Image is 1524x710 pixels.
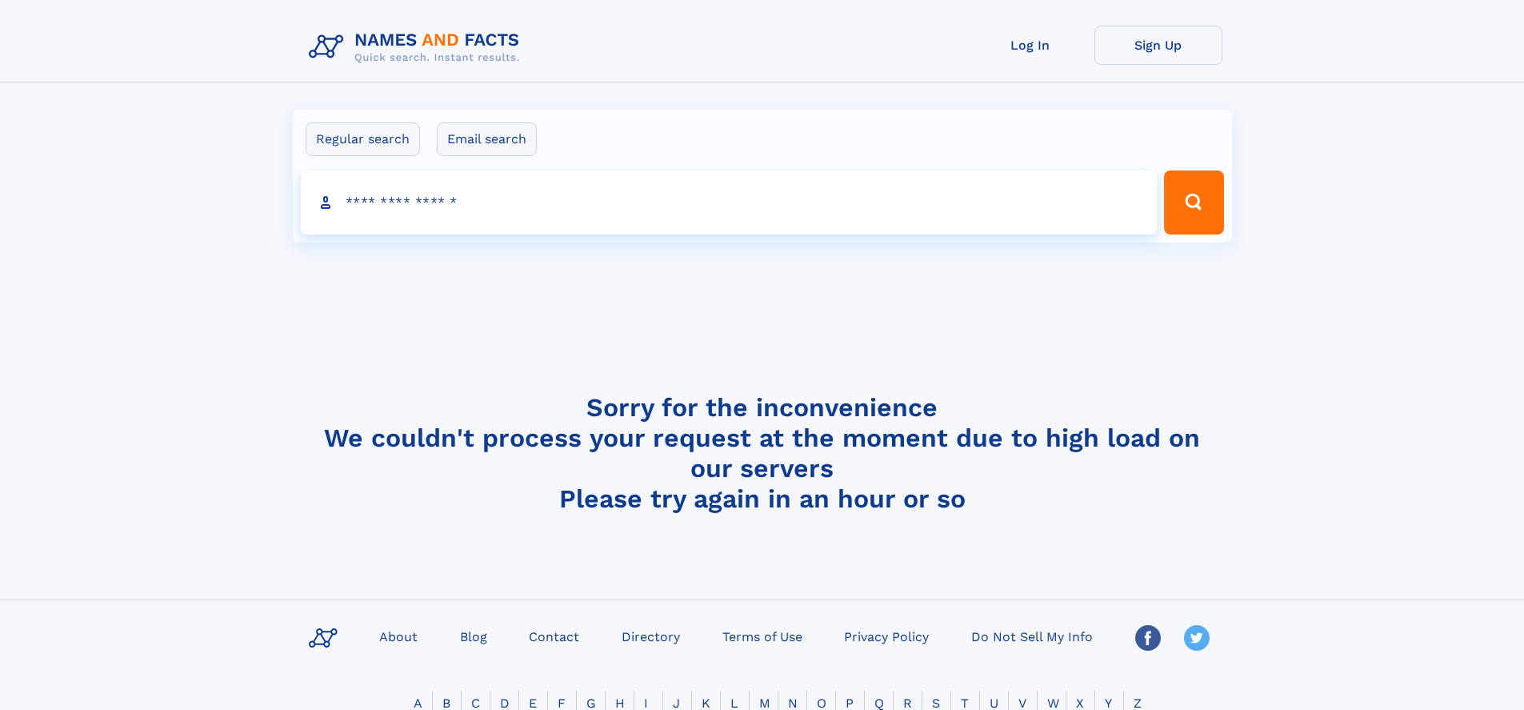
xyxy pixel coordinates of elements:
a: Terms of Use [716,624,809,648]
a: Privacy Policy [838,624,935,648]
a: Blog [454,624,494,648]
a: Directory [615,624,686,648]
img: Facebook [1135,625,1161,651]
img: Logo Names and Facts [302,26,533,69]
a: Sign Up [1094,26,1222,65]
a: Contact [522,624,586,648]
img: Twitter [1184,625,1210,651]
h4: Sorry for the inconvenience We couldn't process your request at the moment due to high load on ou... [302,392,1222,514]
a: Do Not Sell My Info [965,624,1099,648]
button: Search Button [1164,170,1223,235]
a: Log In [966,26,1094,65]
input: search input [301,170,1158,235]
label: Email search [437,122,537,156]
a: About [373,624,424,648]
label: Regular search [306,122,420,156]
